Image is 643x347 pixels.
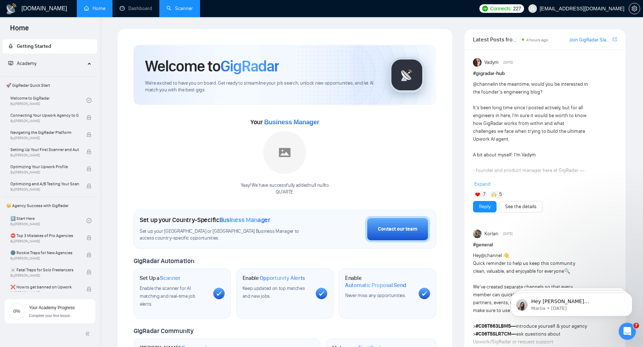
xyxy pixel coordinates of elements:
span: By [PERSON_NAME] [10,119,79,123]
h1: # gigradar-hub [473,70,617,77]
h1: Enable [243,275,305,282]
img: logo [6,3,17,15]
span: Korlan [484,230,498,238]
span: Connects: [490,5,512,12]
span: By [PERSON_NAME] [10,153,79,157]
span: ⛔ Top 3 Mistakes of Pro Agencies [10,232,79,239]
span: By [PERSON_NAME] [10,273,79,278]
span: Never miss any opportunities. [345,292,406,298]
h1: Set Up a [140,275,180,282]
span: Academy [17,60,36,66]
li: Getting Started [3,39,97,54]
span: We're excited to have you on board. Get ready to streamline your job search, unlock new opportuni... [145,80,378,94]
span: Connecting Your Upwork Agency to GigRadar [10,112,79,119]
span: @channel [473,81,494,87]
img: ❤️ [475,192,480,197]
iframe: Intercom notifications message [500,278,643,328]
a: 1️⃣ Start HereBy[PERSON_NAME] [10,213,86,228]
div: in the meantime, would you be interested in the founder’s engineering blog? It’s been long time s... [473,80,588,292]
button: See the details [499,201,543,212]
span: Expand [474,181,490,187]
span: By [PERSON_NAME] [10,239,79,243]
a: searchScanner [166,5,193,11]
span: Business Manager [219,216,270,224]
span: Home [4,23,35,38]
span: Enable the scanner for AI matching and real-time job alerts. [140,285,195,307]
div: Contact our team [378,225,417,233]
h1: Set up your Country-Specific [140,216,270,224]
span: By [PERSON_NAME] [10,256,79,261]
span: Opportunity Alerts [260,275,305,282]
span: rocket [8,44,13,49]
span: lock [86,115,91,120]
a: dashboardDashboard [120,5,152,11]
span: Academy [8,60,36,66]
span: double-left [85,330,92,337]
a: See the details [505,203,537,211]
p: Message from Mariia, sent 3w ago [31,27,123,34]
span: 5 [499,191,502,198]
span: Your [250,118,319,126]
a: Join GigRadar Slack Community [569,36,611,44]
span: Getting Started [17,43,51,49]
span: Navigating the GigRadar Platform [10,129,79,136]
span: Latest Posts from the GigRadar Community [473,35,520,44]
span: [DATE] [503,231,513,237]
span: @channel [481,252,502,258]
span: By [PERSON_NAME] [10,170,79,175]
span: lock [86,166,91,171]
button: Reply [473,201,497,212]
button: Contact our team [365,216,430,242]
span: Vadym [484,59,499,66]
span: 7 [483,191,485,198]
a: Reply [479,203,490,211]
span: ❌ How to get banned on Upwork [10,283,79,291]
h1: Welcome to [145,56,279,76]
span: Hey [PERSON_NAME][EMAIL_ADDRESS][DOMAIN_NAME], Looks like your Upwork agency QUARTE ran out of co... [31,21,123,133]
span: 🚀 GigRadar Quick Start [3,78,96,92]
strong: — [475,331,516,337]
span: 👋 [503,252,509,258]
span: Optimizing and A/B Testing Your Scanner for Better Results [10,180,79,187]
span: GigRadar Automation [134,257,194,265]
img: Korlan [473,230,482,238]
span: check-circle [86,218,91,223]
span: lock [86,270,91,275]
span: lock [86,235,91,240]
span: check-circle [86,98,91,103]
span: Scanner [160,275,180,282]
span: #C06T5SLR7CM [475,331,511,337]
span: fund-projection-screen [8,61,13,66]
span: By [PERSON_NAME] [10,136,79,140]
span: user [530,6,535,11]
span: By [PERSON_NAME] [10,291,79,295]
span: lock [86,183,91,188]
span: GigRadar [220,56,279,76]
span: ☠️ Fatal Traps for Solo Freelancers [10,266,79,273]
iframe: Intercom live chat [619,323,636,340]
span: Automatic Proposal Send [345,282,406,289]
span: Business Manager [264,119,319,126]
span: [DATE] [503,59,513,66]
span: 🌚 Rookie Traps for New Agencies [10,249,79,256]
span: #C06T663LBM5 [475,323,511,329]
button: setting [629,3,640,14]
strong: — [475,323,516,329]
span: Your Academy Progress [29,305,75,310]
span: 7 [633,323,639,328]
span: lock [86,132,91,137]
a: Welcome to GigRadarBy[PERSON_NAME] [10,92,86,108]
span: Optimizing Your Upwork Profile [10,163,79,170]
a: export [613,36,617,43]
span: export [613,36,617,42]
span: lock [86,287,91,292]
span: Setting Up Your First Scanner and Auto-Bidder [10,146,79,153]
span: GigRadar Community [134,327,194,335]
span: lock [86,149,91,154]
span: By [PERSON_NAME] [10,187,79,192]
span: 227 [513,5,521,12]
div: Yaay! We have successfully added null null to [241,182,329,196]
img: Vadym [473,58,482,67]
